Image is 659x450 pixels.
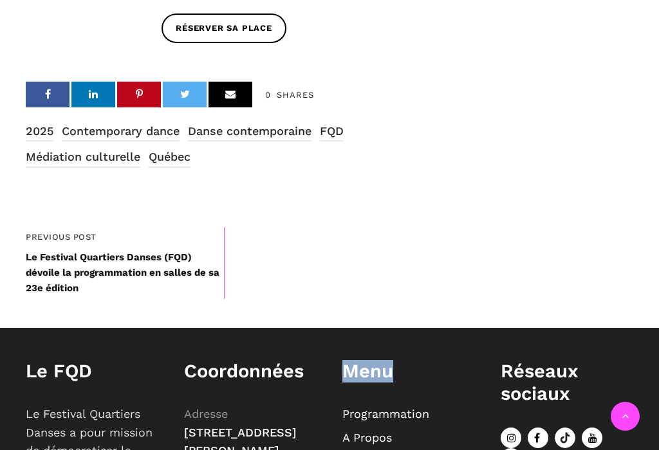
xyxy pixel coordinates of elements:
[62,122,180,142] a: Contemporary dance
[188,122,311,142] a: Danse contemporaine
[184,407,228,420] span: Adresse
[26,251,219,294] a: Le Festival Quartiers Danses (FQD) dévoile la programmation en salles de sa 23e édition
[342,407,429,420] a: Programmation
[26,360,158,382] h1: Le FQD
[149,148,190,168] a: Québec
[26,122,53,142] a: 2025
[501,360,633,405] h1: Réseaux sociaux
[342,360,475,382] h1: Menu
[265,90,270,100] span: 0
[176,22,272,35] span: RÉSERVER SA PLACE
[320,122,344,142] a: FQD
[342,431,392,444] a: A Propos
[26,231,224,244] span: Previous Post
[277,90,314,100] span: Shares
[26,148,140,168] a: Médiation culturelle
[184,360,317,382] h1: Coordonnées
[162,14,286,42] a: RÉSERVER SA PLACE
